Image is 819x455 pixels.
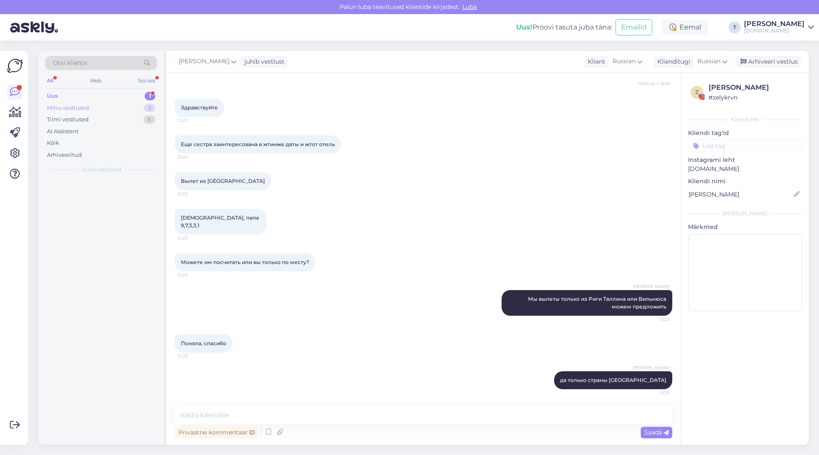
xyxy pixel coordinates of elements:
[181,259,309,265] span: Можете им посчитать или вы только по месту?
[177,191,209,197] span: 12:22
[143,115,155,124] div: 6
[638,80,670,87] span: Nähtud ✓ 8:48
[177,353,209,359] span: 12:23
[709,93,799,102] div: # zelykrvn
[181,178,265,184] span: Вылет из [GEOGRAPHIC_DATA]
[175,427,258,438] div: Privaatne kommentaar
[181,340,227,346] span: Поняла, спасибо
[177,154,209,160] span: 12:22
[47,104,89,112] div: Minu vestlused
[744,21,804,27] div: [PERSON_NAME]
[613,57,636,66] span: Russian
[688,164,802,173] p: [DOMAIN_NAME]
[697,57,720,66] span: Russian
[179,57,229,66] span: [PERSON_NAME]
[528,296,668,310] span: Мы вылеты только из Риги Таллина или Вильнюса можем предложить
[638,390,670,396] span: 12:23
[45,75,55,86] div: All
[735,56,801,68] div: Arhiveeri vestlus
[53,59,87,68] span: Otsi kliente
[633,283,670,290] span: [PERSON_NAME]
[145,92,155,100] div: 1
[560,377,666,383] span: да только страны [GEOGRAPHIC_DATA]
[181,141,335,147] span: Еще сестра заинтересована в жтинже даты и жтот отель
[688,156,802,164] p: Instagrami leht
[662,20,708,35] div: Eemal
[688,139,802,152] input: Lisa tag
[177,272,209,278] span: 12:23
[688,177,802,186] p: Kliendi nimi
[144,104,155,112] div: 2
[241,57,285,66] div: juhib vestlust
[47,92,58,100] div: Uus
[729,21,741,33] div: T
[633,364,670,371] span: [PERSON_NAME]
[181,214,260,229] span: [DEMOGRAPHIC_DATA], папа 9,7,3,3,1
[688,210,802,217] div: [PERSON_NAME]
[47,151,82,159] div: Arhiveeritud
[7,58,23,74] img: Askly Logo
[688,129,802,138] p: Kliendi tag'id
[709,82,799,93] div: [PERSON_NAME]
[644,429,669,436] span: Saada
[744,21,814,34] a: [PERSON_NAME][DOMAIN_NAME]
[516,22,612,32] div: Proovi tasuta juba täna:
[688,223,802,232] p: Märkmed
[744,27,804,34] div: [DOMAIN_NAME]
[584,57,605,66] div: Klient
[460,3,479,11] span: Luba
[88,75,103,86] div: Web
[654,57,690,66] div: Klienditugi
[81,166,121,173] span: Uued vestlused
[47,127,78,136] div: AI Assistent
[695,89,699,95] span: z
[616,19,652,35] button: Emailid
[177,235,209,241] span: 12:22
[47,115,89,124] div: Tiimi vestlused
[47,139,59,147] div: Kõik
[181,104,218,111] span: Здравствуйте
[638,316,670,323] span: 12:23
[516,23,532,31] b: Uus!
[177,117,209,123] span: 12:22
[688,190,792,199] input: Lisa nimi
[688,116,802,123] div: Kliendi info
[136,75,157,86] div: Socials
